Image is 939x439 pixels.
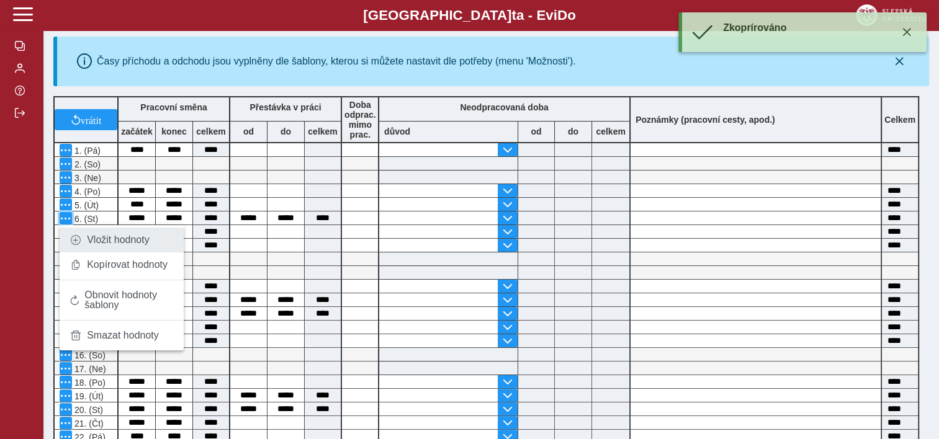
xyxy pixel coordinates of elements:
[60,362,72,375] button: Menu
[72,200,99,210] span: 5. (Út)
[384,126,410,136] b: důvod
[72,350,106,360] span: 16. (So)
[60,403,72,415] button: Menu
[631,115,780,125] b: Poznámky (pracovní cesty, apod.)
[460,102,548,112] b: Neodpracovaná doba
[60,417,72,429] button: Menu
[567,7,576,23] span: o
[37,7,902,24] b: [GEOGRAPHIC_DATA] a - Evi
[72,378,106,388] span: 18. (Po)
[344,100,376,140] b: Doba odprac. mimo prac.
[555,126,591,136] b: do
[87,260,168,270] span: Kopírovat hodnoty
[72,419,104,428] span: 21. (Čt)
[511,7,516,23] span: t
[72,159,101,169] span: 2. (So)
[518,126,554,136] b: od
[97,56,576,67] div: Časy příchodu a odchodu jsou vyplněny dle šablony, kterou si můžete nastavit dle potřeby (menu 'M...
[60,348,72,361] button: Menu
[119,126,155,136] b: začátek
[140,102,207,112] b: Pracovní směna
[60,376,72,388] button: Menu
[81,115,102,125] span: vrátit
[592,126,629,136] b: celkem
[249,102,321,112] b: Přestávka v práci
[60,157,72,170] button: Menu
[267,126,304,136] b: do
[72,364,106,374] span: 17. (Ne)
[856,4,926,26] img: logo_web_su.png
[72,214,98,224] span: 6. (St)
[60,198,72,211] button: Menu
[87,235,150,245] span: Vložit hodnoty
[72,391,104,401] span: 19. (Út)
[60,185,72,197] button: Menu
[557,7,567,23] span: D
[72,146,101,156] span: 1. (Pá)
[723,22,786,33] span: Zkoprírováno
[305,126,341,136] b: celkem
[72,173,101,183] span: 3. (Ne)
[193,126,229,136] b: celkem
[72,405,103,415] span: 20. (St)
[72,187,101,197] span: 4. (Po)
[55,109,117,130] button: vrátit
[60,144,72,156] button: Menu
[60,171,72,184] button: Menu
[60,212,72,224] button: Menu
[884,115,915,125] b: Celkem
[230,126,267,136] b: od
[60,389,72,402] button: Menu
[84,290,173,310] span: Obnovit hodnoty šablony
[156,126,192,136] b: konec
[87,330,159,340] span: Smazat hodnoty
